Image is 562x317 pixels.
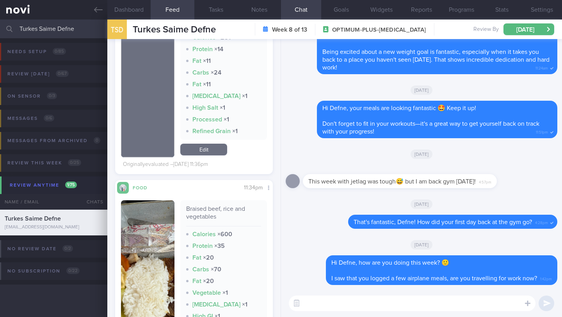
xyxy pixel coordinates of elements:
[242,301,247,308] strong: × 1
[224,116,229,123] strong: × 1
[203,81,211,87] strong: × 11
[540,274,552,282] span: 1:42pm
[192,243,213,249] strong: Protein
[322,121,539,135] span: Don't forget to fit in your workouts—it's a great way to get yourself back on track with your pro...
[123,161,208,168] div: Originally evaluated – [DATE] 11:36pm
[331,260,449,266] span: Hi Defne, how are you doing this week? 🙂
[192,255,201,261] strong: Fat
[5,215,61,222] span: Turkes Saime Defne
[214,243,225,249] strong: × 35
[211,69,221,76] strong: × 24
[94,137,100,144] span: 0
[535,218,548,226] span: 4:28pm
[244,185,263,191] span: 11:34pm
[203,58,211,64] strong: × 11
[192,58,201,64] strong: Fat
[479,178,491,185] span: 4:57pm
[192,81,201,87] strong: Fat
[411,240,433,249] span: [DATE]
[66,267,80,274] span: 0 / 22
[65,182,77,188] span: 1 / 75
[232,128,238,134] strong: × 1
[536,128,548,135] span: 11:51pm
[322,49,550,71] span: Being excited about a new weight goal is fantastic, especially when it takes you back to a place ...
[56,70,69,77] span: 0 / 67
[5,91,59,102] div: On sensor
[192,266,209,272] strong: Carbs
[354,219,532,225] span: That's fantastic, Defne! How did your first day back at the gym go?
[411,85,433,95] span: [DATE]
[192,93,240,99] strong: [MEDICAL_DATA]
[5,244,75,254] div: No review date
[203,255,214,261] strong: × 20
[222,290,228,296] strong: × 1
[5,266,82,276] div: No subscription
[322,105,476,111] span: Hi Defne, your meals are looking fantastic 🤩 Keep it up!
[44,115,54,121] span: 0 / 6
[5,113,56,124] div: Messages
[68,159,81,166] span: 0 / 25
[47,93,57,99] span: 0 / 3
[535,64,548,71] span: 11:24am
[203,278,214,284] strong: × 20
[473,26,499,33] span: Review By
[133,25,216,34] span: Turkes Saime Defne
[192,231,216,237] strong: Calories
[5,69,71,79] div: Review [DATE]
[129,184,160,191] div: Food
[62,245,73,252] span: 0 / 2
[220,105,225,111] strong: × 1
[331,275,537,281] span: I saw that you logged a few airplane meals, are you travelling for work now?
[192,46,213,52] strong: Protein
[192,128,231,134] strong: Refined Grain
[5,46,68,57] div: Needs setup
[8,180,79,191] div: Review anytime
[76,194,107,210] div: Chats
[192,69,209,76] strong: Carbs
[411,150,433,159] span: [DATE]
[186,205,261,226] div: Braised beef, rice and vegetables
[5,135,102,146] div: Messages from Archived
[53,48,66,55] span: 0 / 85
[192,301,240,308] strong: [MEDICAL_DATA]
[217,231,232,237] strong: × 600
[242,93,247,99] strong: × 1
[192,290,221,296] strong: Vegetable
[192,116,222,123] strong: Processed
[5,224,103,230] div: [EMAIL_ADDRESS][DOMAIN_NAME]
[308,178,476,185] span: This week with jetlag was tough😅 but I am back gym [DATE]!
[105,15,129,45] div: TSD
[332,26,426,34] span: OPTIMUM-PLUS-[MEDICAL_DATA]
[272,26,307,34] strong: Week 8 of 13
[503,23,554,35] button: [DATE]
[192,105,218,111] strong: High Salt
[180,144,227,155] a: Edit
[5,158,83,168] div: Review this week
[192,278,201,284] strong: Fat
[411,199,433,209] span: [DATE]
[211,266,221,272] strong: × 70
[214,46,223,52] strong: × 14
